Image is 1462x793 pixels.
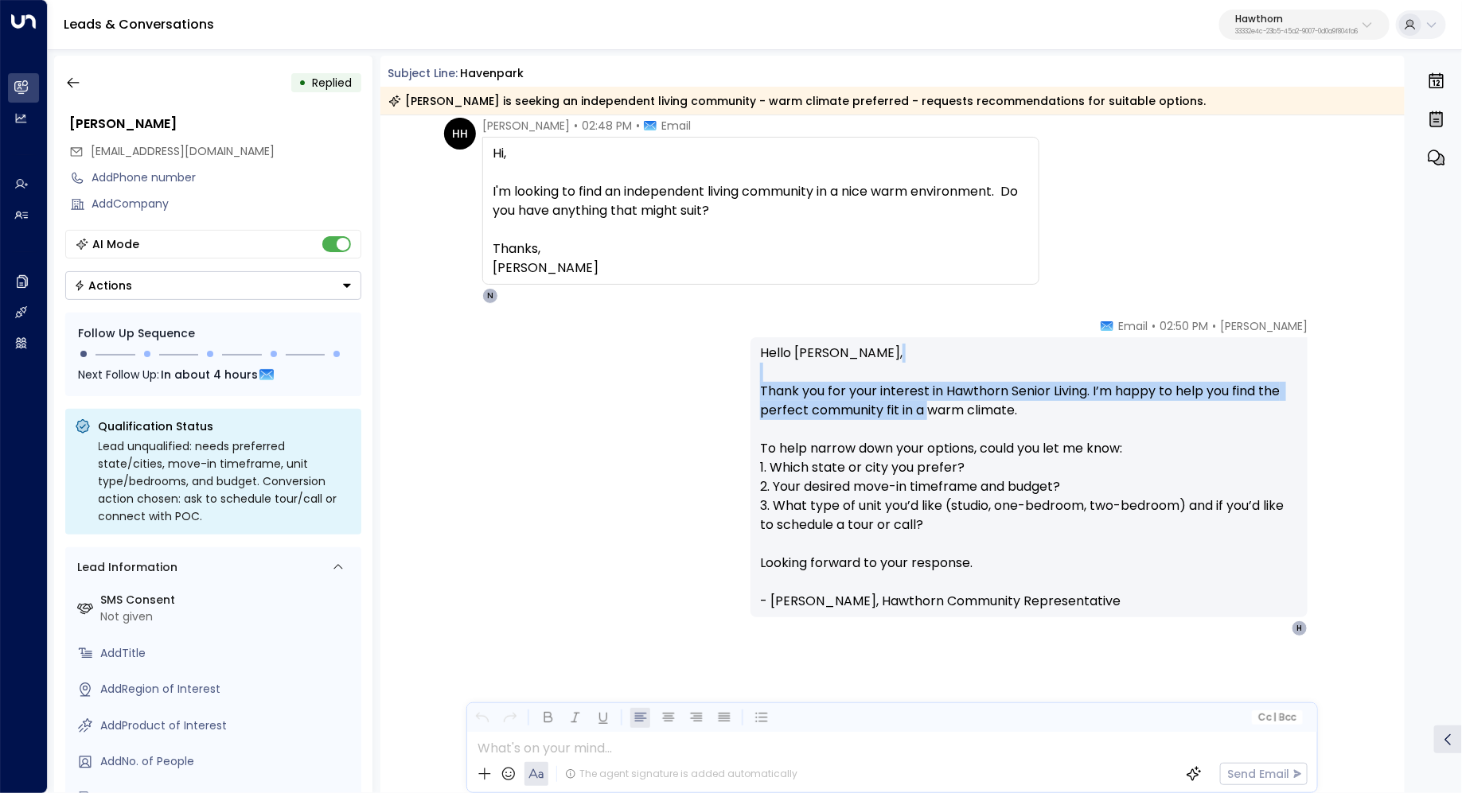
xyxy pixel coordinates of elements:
[101,608,355,625] div: Not given
[574,118,578,134] span: •
[299,68,307,97] div: •
[72,559,178,576] div: Lead Information
[460,65,524,82] div: Havenpark
[70,115,361,134] div: [PERSON_NAME]
[500,708,520,728] button: Redo
[161,366,258,383] span: In about 4 hours
[1292,620,1308,636] div: H
[64,15,214,33] a: Leads & Conversations
[92,143,275,160] span: reactreactionary@outlook.com
[472,708,492,728] button: Undo
[101,681,355,698] div: AddRegion of Interest
[93,236,140,252] div: AI Mode
[1273,712,1277,723] span: |
[92,196,361,212] div: AddCompany
[101,717,355,734] div: AddProduct of Interest
[101,645,355,662] div: AddTitle
[313,75,353,91] span: Replied
[565,767,797,781] div: The agent signature is added automatically
[388,93,1207,109] div: [PERSON_NAME] is seeking an independent living community - warm climate preferred - requests reco...
[99,418,352,434] p: Qualification Status
[1314,318,1346,350] img: 211_headshot.jpg
[1252,710,1303,725] button: Cc|Bcc
[92,143,275,159] span: [EMAIL_ADDRESS][DOMAIN_NAME]
[74,278,133,293] div: Actions
[1235,29,1358,35] p: 33332e4c-23b5-45a2-9007-0d0a9f804fa6
[65,271,361,300] div: Button group with a nested menu
[101,592,355,608] label: SMS Consent
[101,753,355,770] div: AddNo. of People
[1212,318,1216,334] span: •
[1160,318,1208,334] span: 02:50 PM
[661,118,691,134] span: Email
[582,118,632,134] span: 02:48 PM
[99,437,352,525] div: Lead unqualified: needs preferred state/cities, move-in timeframe, unit type/bedrooms, and budget...
[1118,318,1148,334] span: Email
[760,344,1298,611] p: Hello [PERSON_NAME], Thank you for your interest in Hawthorn Senior Living. I’m happy to help you...
[493,144,1029,163] div: Hi,
[78,366,349,383] div: Next Follow Up:
[493,239,1029,259] div: Thanks,
[636,118,640,134] span: •
[78,325,349,342] div: Follow Up Sequence
[65,271,361,300] button: Actions
[92,169,361,186] div: AddPhone number
[388,65,458,81] span: Subject Line:
[444,118,476,150] div: HH
[482,288,498,304] div: N
[1220,318,1308,334] span: [PERSON_NAME]
[1258,712,1296,723] span: Cc Bcc
[482,118,570,134] span: [PERSON_NAME]
[1219,10,1390,40] button: Hawthorn33332e4c-23b5-45a2-9007-0d0a9f804fa6
[1235,14,1358,24] p: Hawthorn
[493,259,1029,278] div: [PERSON_NAME]
[493,182,1029,220] div: I'm looking to find an independent living community in a nice warm environment. Do you have anyth...
[1152,318,1156,334] span: •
